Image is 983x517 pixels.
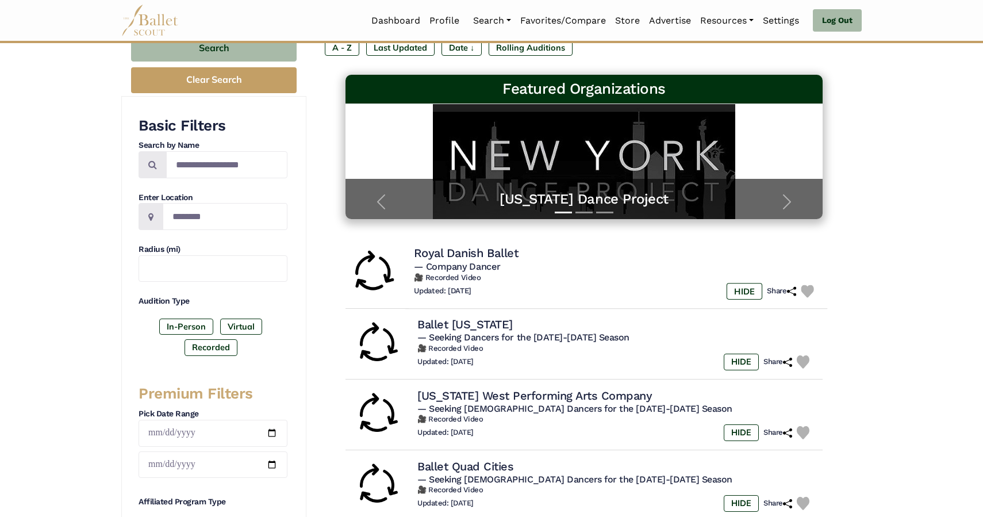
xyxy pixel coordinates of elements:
h6: 🎥 Recorded Video [417,415,814,424]
label: Virtual [220,319,262,335]
h6: Share [763,499,792,508]
h4: Ballet [US_STATE] [417,317,513,332]
h6: Share [767,286,797,296]
button: Search [131,35,297,62]
label: HIDE [724,424,759,441]
h6: 🎥 Recorded Video [417,485,814,495]
h6: 🎥 Recorded Video [414,273,819,283]
h4: Audition Type [139,296,287,307]
span: — Seeking [DEMOGRAPHIC_DATA] Dancers for the [DATE]-[DATE] Season [417,474,732,485]
h4: Affiliated Program Type [139,496,287,508]
span: — Company Dancer [414,261,500,272]
label: Rolling Auditions [489,40,573,56]
h4: Enter Location [139,192,287,204]
h6: Updated: [DATE] [417,499,474,508]
span: — Seeking [DEMOGRAPHIC_DATA] Dancers for the [DATE]-[DATE] Season [417,403,732,414]
a: Profile [425,9,464,33]
h4: Royal Danish Ballet [414,246,518,261]
button: Slide 1 [555,206,572,219]
h6: Share [763,428,792,438]
label: HIDE [724,354,759,370]
a: Log Out [813,9,862,32]
button: Slide 2 [575,206,593,219]
a: Advertise [644,9,696,33]
label: HIDE [727,283,762,300]
h6: Share [763,357,792,367]
h4: Ballet Quad Cities [417,459,513,474]
label: HIDE [724,495,759,511]
h3: Premium Filters [139,384,287,404]
a: Dashboard [367,9,425,33]
span: — Seeking Dancers for the [DATE]-[DATE] Season [417,332,629,343]
img: Rolling Audition [354,392,400,438]
h3: Featured Organizations [355,79,813,99]
h6: Updated: [DATE] [414,286,471,296]
button: Slide 3 [596,206,613,219]
h4: Search by Name [139,140,287,151]
h3: Basic Filters [139,116,287,136]
img: Rolling Audition [354,462,400,508]
a: Favorites/Compare [516,9,610,33]
img: Rolling Audition [350,250,397,297]
h6: 🎥 Recorded Video [417,344,814,354]
label: In-Person [159,319,213,335]
h4: [US_STATE] West Performing Arts Company [417,388,652,403]
a: Store [610,9,644,33]
label: Recorded [185,339,237,355]
a: [US_STATE] Dance Project [357,190,811,208]
input: Search by names... [166,151,287,178]
label: Last Updated [366,40,435,56]
img: Rolling Audition [354,321,400,367]
input: Location [163,203,287,230]
a: Search [469,9,516,33]
h4: Pick Date Range [139,408,287,420]
label: Date ↓ [441,40,482,56]
h5: [US_STATE] Dance Project [357,116,811,133]
a: Resources [696,9,758,33]
button: Clear Search [131,67,297,93]
h4: Radius (mi) [139,244,287,255]
h6: Updated: [DATE] [417,357,474,367]
a: Settings [758,9,804,33]
a: [US_STATE] Dance ProjectThis program is all about helping dancers launch their careers—no matter ... [357,116,811,208]
h6: Updated: [DATE] [417,428,474,438]
label: A - Z [325,40,359,56]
